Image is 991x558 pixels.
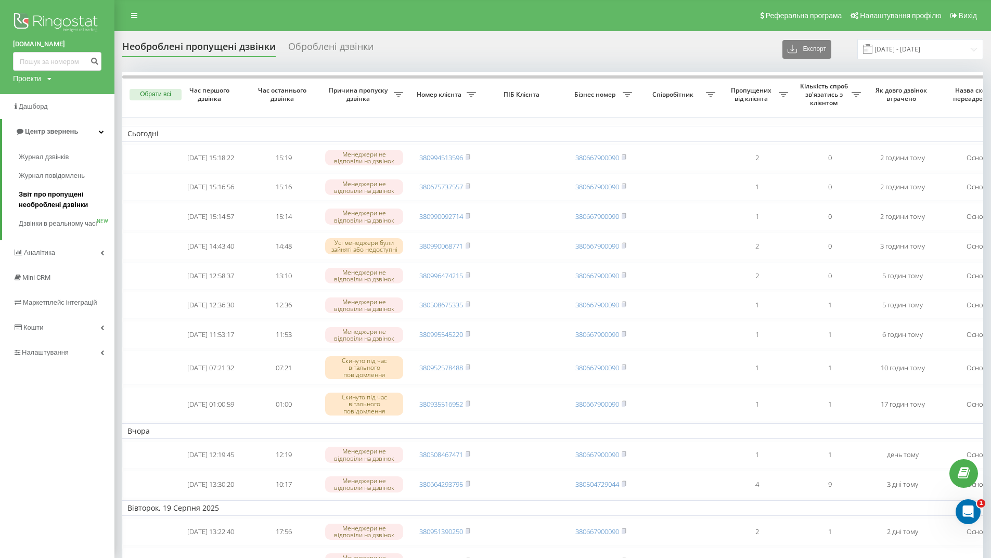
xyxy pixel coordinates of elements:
div: Менеджери не відповіли на дзвінок [325,268,403,283]
iframe: Intercom live chat [956,499,981,524]
span: Вихід [959,11,977,20]
a: 380951390250 [419,527,463,536]
td: 0 [793,144,866,172]
span: Журнал дзвінків [19,152,69,162]
td: [DATE] 12:36:30 [174,292,247,319]
td: 3 дні тому [866,471,939,498]
a: 380996474215 [419,271,463,280]
span: Дзвінки в реальному часі [19,218,97,229]
a: 380667900090 [575,182,619,191]
td: 1 [720,351,793,385]
span: Кошти [23,323,43,331]
td: [DATE] 12:58:37 [174,262,247,290]
div: Необроблені пропущені дзвінки [122,41,276,57]
a: 380952578488 [419,363,463,372]
a: 380667900090 [575,450,619,459]
td: 0 [793,173,866,201]
span: Номер клієнта [414,90,467,99]
td: 9 [793,471,866,498]
div: Усі менеджери були зайняті або недоступні [325,238,403,254]
span: Mini CRM [22,274,50,281]
a: 380508467471 [419,450,463,459]
td: 5 годин тому [866,262,939,290]
span: Маркетплейс інтеграцій [23,299,97,306]
td: [DATE] 12:19:45 [174,441,247,469]
div: Менеджери не відповіли на дзвінок [325,150,403,165]
td: 1 [793,351,866,385]
span: Звіт про пропущені необроблені дзвінки [19,189,109,210]
a: Звіт про пропущені необроблені дзвінки [19,185,114,214]
a: 380990068771 [419,241,463,251]
div: Менеджери не відповіли на дзвінок [325,297,403,313]
td: [DATE] 01:00:59 [174,387,247,421]
td: 1 [720,441,793,469]
button: Експорт [782,40,831,59]
a: 380667900090 [575,153,619,162]
span: ПІБ Клієнта [490,90,556,99]
td: 1 [793,387,866,421]
a: [DOMAIN_NAME] [13,39,101,49]
span: Час останнього дзвінка [255,86,312,102]
span: 1 [977,499,985,508]
span: Дашборд [19,102,48,110]
td: [DATE] 13:22:40 [174,518,247,546]
span: Реферальна програма [766,11,842,20]
td: 15:16 [247,173,320,201]
span: Аналiтика [24,249,55,256]
td: 01:00 [247,387,320,421]
td: 17 годин тому [866,387,939,421]
span: Налаштування профілю [860,11,941,20]
td: 07:21 [247,351,320,385]
div: Менеджери не відповіли на дзвінок [325,447,403,462]
td: [DATE] 15:14:57 [174,203,247,230]
a: Журнал дзвінків [19,148,114,166]
td: 0 [793,262,866,290]
td: 11:53 [247,321,320,348]
span: Бізнес номер [570,90,623,99]
span: Пропущених від клієнта [726,86,779,102]
div: Менеджери не відповіли на дзвінок [325,179,403,195]
a: 380667900090 [575,399,619,409]
a: 380675737557 [419,182,463,191]
span: Як довго дзвінок втрачено [874,86,931,102]
td: 2 [720,518,793,546]
td: 1 [720,321,793,348]
a: Центр звернень [2,119,114,144]
td: день тому [866,441,939,469]
td: [DATE] 15:18:22 [174,144,247,172]
td: 1 [720,292,793,319]
span: Причина пропуску дзвінка [325,86,394,102]
td: 12:36 [247,292,320,319]
td: 15:14 [247,203,320,230]
td: 1 [793,292,866,319]
td: 2 [720,144,793,172]
td: 5 годин тому [866,292,939,319]
td: 13:10 [247,262,320,290]
a: 380994513596 [419,153,463,162]
div: Скинуто під час вітального повідомлення [325,356,403,379]
td: 4 [720,471,793,498]
td: [DATE] 07:21:32 [174,351,247,385]
span: Співробітник [642,90,706,99]
td: 15:19 [247,144,320,172]
td: 6 годин тому [866,321,939,348]
a: 380935516952 [419,399,463,409]
td: 2 дні тому [866,518,939,546]
span: Налаштування [22,348,69,356]
td: 1 [793,321,866,348]
div: Менеджери не відповіли на дзвінок [325,209,403,224]
div: Оброблені дзвінки [288,41,374,57]
a: 380990092714 [419,212,463,221]
a: 380667900090 [575,241,619,251]
td: 2 години тому [866,173,939,201]
td: 10:17 [247,471,320,498]
button: Обрати всі [130,89,182,100]
td: 17:56 [247,518,320,546]
div: Скинуто під час вітального повідомлення [325,393,403,416]
img: Ringostat logo [13,10,101,36]
td: 2 години тому [866,144,939,172]
td: [DATE] 13:30:20 [174,471,247,498]
div: Проекти [13,73,41,84]
td: 14:48 [247,232,320,260]
a: Журнал повідомлень [19,166,114,185]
